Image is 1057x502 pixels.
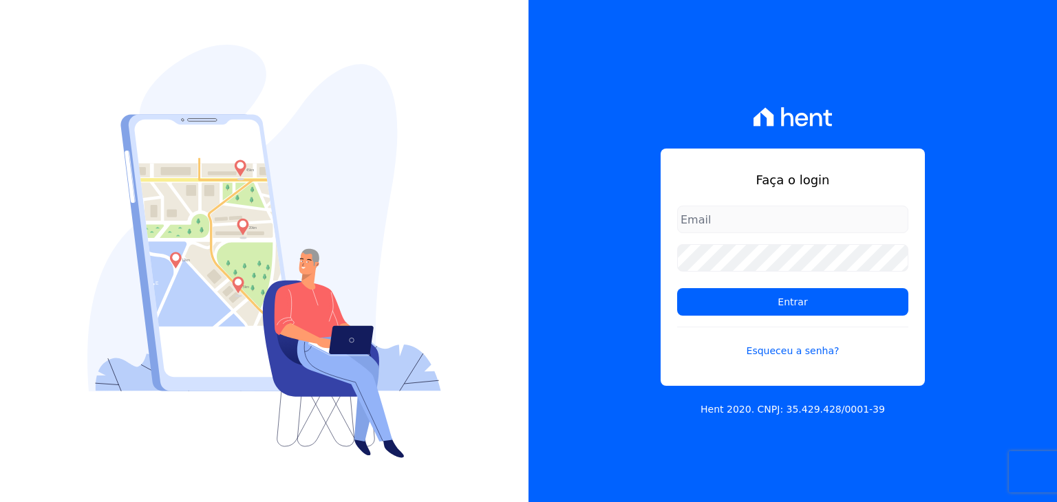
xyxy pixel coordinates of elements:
[677,171,908,189] h1: Faça o login
[701,402,885,417] p: Hent 2020. CNPJ: 35.429.428/0001-39
[677,288,908,316] input: Entrar
[677,206,908,233] input: Email
[87,45,441,458] img: Login
[677,327,908,358] a: Esqueceu a senha?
